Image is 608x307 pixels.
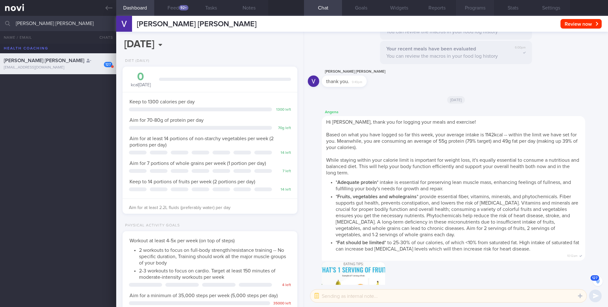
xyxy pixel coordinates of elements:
[130,99,195,104] span: Keep to 1300 calories per day
[123,59,149,63] div: Diet (Daily)
[130,118,204,123] span: Aim for 70-80g of protein per day
[337,180,377,185] strong: Adequate protein
[129,71,153,88] div: kcal [DATE]
[386,29,507,35] p: You can review the macros in your food log history
[322,108,604,116] div: Angena
[130,238,235,243] span: Workout at least 4-5x per week (on top of steps)
[337,194,417,199] strong: Fruits, vegetables and wholegrains
[104,62,112,67] div: 127
[275,283,291,288] div: 4 left
[4,58,84,63] span: [PERSON_NAME] [PERSON_NAME]
[326,79,349,84] span: thank you.
[560,19,602,29] button: Review now
[275,169,291,174] div: 7 left
[273,301,291,306] div: 35000 left
[593,277,603,286] button: 127
[326,132,578,150] span: Based on what you have logged so far this week, your average intake is 1142kcal -- within the lim...
[386,46,476,51] strong: Your recent meals have been evaluated
[130,179,255,184] span: Keep to 14 portions of fruits per week (2 portions per day)
[515,46,526,50] span: 6:00pm
[179,5,188,10] div: 92+
[130,161,266,166] span: Aim for 7 portions of whole grains per week (1 portion per day)
[567,252,578,258] span: 10:12am
[326,158,579,175] span: While staying within your calorie limit is important for weight loss, it's equally essential to c...
[336,238,581,252] li: * * to 25-30% of our calories, of which <10% from saturated fat. High intake of saturated fat can...
[386,53,506,59] p: You can review the macros in your food log history
[139,266,290,280] li: 2-3 workouts to focus on cardio. Target at least 150 minutes of moderate-intensity workouts per week
[322,68,386,75] div: [PERSON_NAME] [PERSON_NAME]
[591,275,599,281] span: 127
[129,71,153,82] div: 0
[130,136,274,147] span: Aim for at least 14 portions of non-starchy vegetables per week (2 portions per day)
[447,96,465,104] span: [DATE]
[137,20,256,28] span: [PERSON_NAME] [PERSON_NAME]
[123,223,180,228] div: Physical Activity Goals
[337,240,384,245] strong: Fat should be limited
[326,120,476,125] span: Hi [PERSON_NAME], thank you for logging your meals and exercise!
[275,108,291,112] div: 1300 left
[352,78,362,84] span: 9:49pm
[336,192,581,238] li: * * provide essential fiber, vitamins, minerals, and phytochemicals. Fiber supports gut health, p...
[139,245,290,266] li: 2 workouts to focus on full-body strength/resistance training -- No specific duration, Training s...
[275,151,291,155] div: 14 left
[275,187,291,192] div: 14 left
[336,178,581,192] li: * * intake is essential for preserving lean muscle mass, enhancing feelings of fullness, and fulf...
[129,206,231,210] span: Aim for at least 2.2L fluids (preferably water) per day
[130,293,278,298] span: Aim for a minimum of 35,000 steps per week (5,000 steps per day)
[91,31,116,44] button: Chats
[4,65,112,70] div: [EMAIL_ADDRESS][DOMAIN_NAME]
[275,126,291,131] div: 70 g left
